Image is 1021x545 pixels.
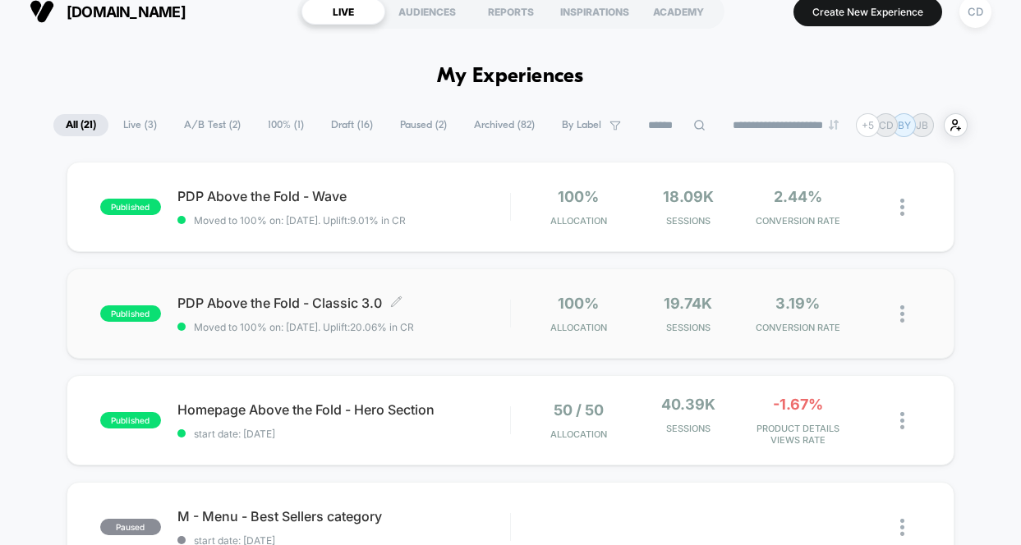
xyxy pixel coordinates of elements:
[194,214,406,227] span: Moved to 100% on: [DATE] . Uplift: 9.01% in CR
[637,423,739,434] span: Sessions
[558,188,599,205] span: 100%
[900,412,904,429] img: close
[879,119,894,131] p: CD
[67,3,186,21] span: [DOMAIN_NAME]
[177,295,510,311] span: PDP Above the Fold - Classic 3.0
[558,295,599,312] span: 100%
[194,321,414,333] span: Moved to 100% on: [DATE] . Uplift: 20.06% in CR
[664,295,712,312] span: 19.74k
[100,412,161,428] span: published
[562,119,601,131] span: By Label
[747,322,849,333] span: CONVERSION RATE
[255,114,316,136] span: 100% ( 1 )
[900,199,904,216] img: close
[661,396,715,413] span: 40.39k
[550,428,607,440] span: Allocation
[747,215,849,227] span: CONVERSION RATE
[747,423,849,446] span: PRODUCT DETAILS VIEWS RATE
[856,113,880,137] div: + 5
[53,114,108,136] span: All ( 21 )
[172,114,253,136] span: A/B Test ( 2 )
[319,114,385,136] span: Draft ( 16 )
[100,305,161,322] span: published
[773,396,823,413] span: -1.67%
[774,188,822,205] span: 2.44%
[177,188,510,204] span: PDP Above the Fold - Wave
[916,119,928,131] p: JB
[100,199,161,215] span: published
[550,215,607,227] span: Allocation
[900,519,904,536] img: close
[900,305,904,323] img: close
[462,114,547,136] span: Archived ( 82 )
[100,519,161,535] span: paused
[550,322,607,333] span: Allocation
[437,65,584,89] h1: My Experiences
[554,401,604,419] span: 50 / 50
[177,401,510,418] span: Homepage Above the Fold - Hero Section
[637,215,739,227] span: Sessions
[111,114,169,136] span: Live ( 3 )
[388,114,459,136] span: Paused ( 2 )
[177,508,510,524] span: M - Menu - Best Sellers category
[637,322,739,333] span: Sessions
[775,295,820,312] span: 3.19%
[663,188,714,205] span: 18.09k
[898,119,911,131] p: BY
[177,428,510,440] span: start date: [DATE]
[829,120,839,130] img: end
